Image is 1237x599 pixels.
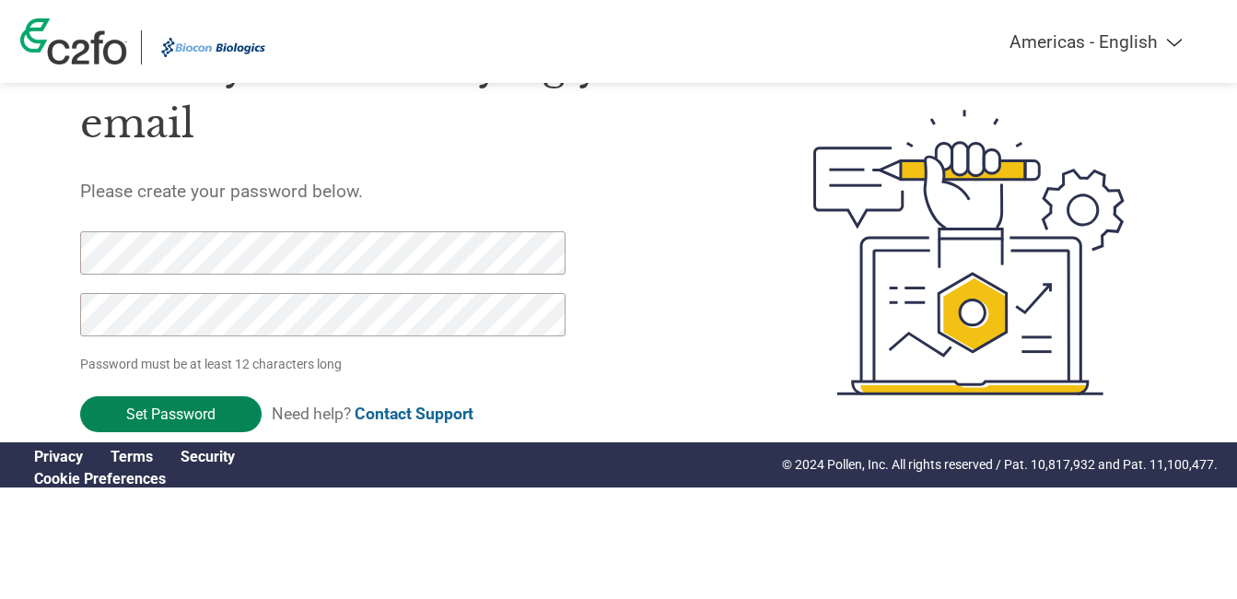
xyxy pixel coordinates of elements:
[20,470,249,487] div: Open Cookie Preferences Modal
[80,181,727,202] h5: Please create your password below.
[80,35,727,154] h1: Thank you for verifying your email
[782,455,1218,475] p: © 2024 Pollen, Inc. All rights reserved / Pat. 10,817,932 and Pat. 11,100,477.
[355,405,473,423] a: Contact Support
[34,470,166,487] a: Cookie Preferences, opens a dedicated popup modal window
[20,18,127,65] img: c2fo logo
[272,405,473,423] span: Need help?
[156,30,272,65] img: Biocon Biologics
[111,448,153,465] a: Terms
[34,448,83,465] a: Privacy
[181,448,235,465] a: Security
[80,355,572,374] p: Password must be at least 12 characters long
[80,396,262,432] input: Set Password
[780,8,1158,497] img: create-password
